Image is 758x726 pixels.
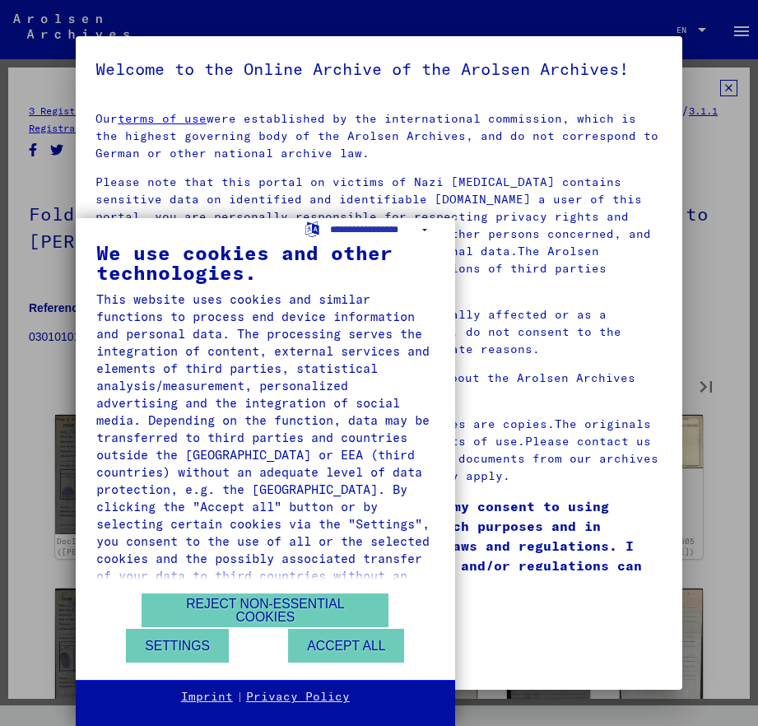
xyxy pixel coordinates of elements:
[181,689,233,705] a: Imprint
[126,629,229,663] button: Settings
[142,593,388,627] button: Reject non-essential cookies
[96,243,435,282] div: We use cookies and other technologies.
[288,629,404,663] button: Accept all
[246,689,350,705] a: Privacy Policy
[96,291,435,602] div: This website uses cookies and similar functions to process end device information and personal da...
